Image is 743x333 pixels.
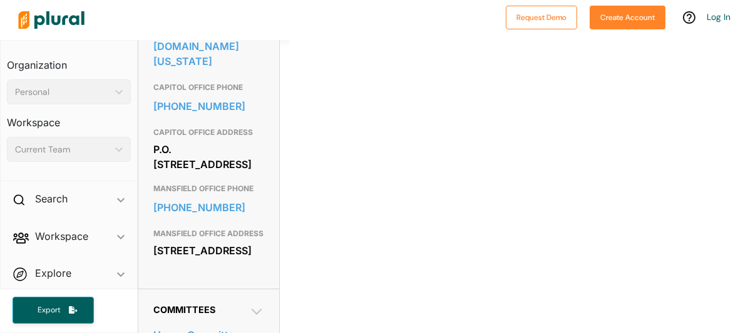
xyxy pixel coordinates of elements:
[153,304,215,315] span: Committees
[29,305,69,316] span: Export
[153,241,264,260] div: [STREET_ADDRESS]
[153,140,264,174] div: P.O. [STREET_ADDRESS]
[153,97,264,116] a: [PHONE_NUMBER]
[153,181,264,196] h3: MANSFIELD OFFICE PHONE
[590,6,665,29] button: Create Account
[153,198,264,217] a: [PHONE_NUMBER]
[506,6,577,29] button: Request Demo
[590,10,665,23] a: Create Account
[506,10,577,23] a: Request Demo
[15,143,110,156] div: Current Team
[153,226,264,241] h3: MANSFIELD OFFICE ADDRESS
[707,11,730,22] a: Log In
[13,297,94,324] button: Export
[7,47,131,74] h3: Organization
[153,80,264,95] h3: CAPITOL OFFICE PHONE
[35,192,68,206] h2: Search
[7,104,131,132] h3: Workspace
[15,86,110,99] div: Personal
[153,125,264,140] h3: CAPITOL OFFICE ADDRESS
